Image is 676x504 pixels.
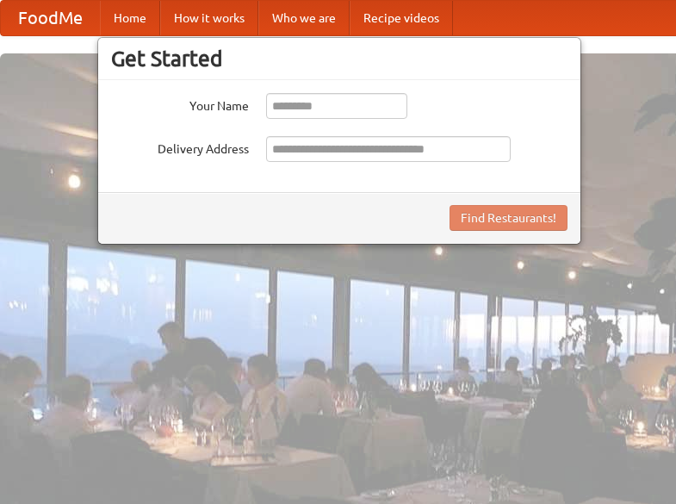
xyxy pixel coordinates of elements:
[111,46,567,72] h3: Get Started
[111,136,249,158] label: Delivery Address
[258,1,350,35] a: Who we are
[1,1,100,35] a: FoodMe
[350,1,453,35] a: Recipe videos
[450,205,567,231] button: Find Restaurants!
[160,1,258,35] a: How it works
[100,1,160,35] a: Home
[111,93,249,115] label: Your Name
